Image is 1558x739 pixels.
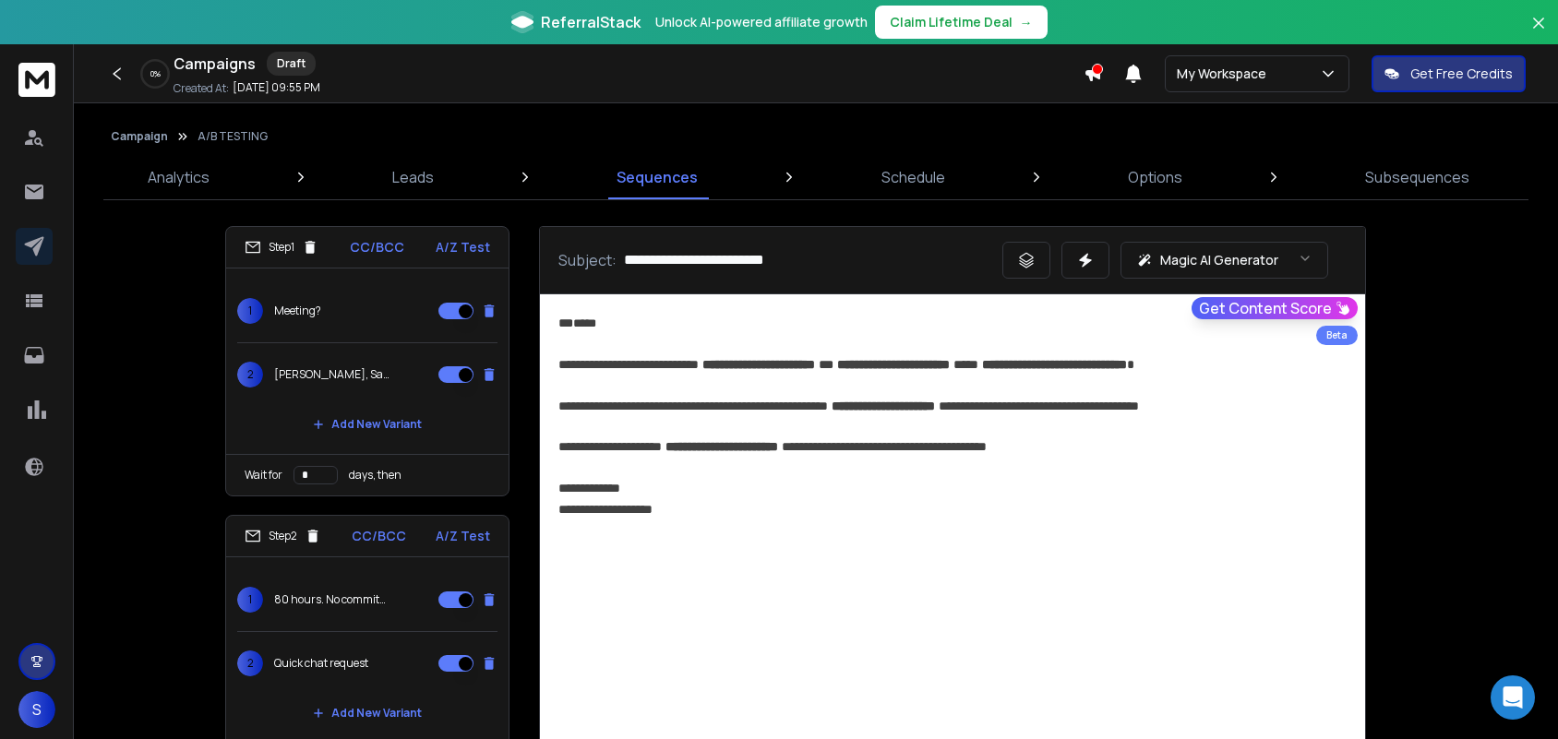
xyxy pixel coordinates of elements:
[350,238,404,256] p: CC/BCC
[1020,13,1033,31] span: →
[1192,297,1358,319] button: Get Content Score
[1410,65,1513,83] p: Get Free Credits
[655,13,868,31] p: Unlock AI-powered affiliate growth
[174,53,256,75] h1: Campaigns
[18,691,55,728] button: S
[233,80,320,95] p: [DATE] 09:55 PM
[558,249,617,271] p: Subject:
[881,166,945,188] p: Schedule
[1121,242,1328,279] button: Magic AI Generator
[605,155,709,199] a: Sequences
[237,587,263,613] span: 1
[1365,166,1469,188] p: Subsequences
[1527,11,1551,55] button: Close banner
[111,129,168,144] button: Campaign
[174,81,229,96] p: Created At:
[237,298,263,324] span: 1
[1491,675,1535,720] div: Open Intercom Messenger
[137,155,221,199] a: Analytics
[267,52,316,76] div: Draft
[274,367,392,382] p: [PERSON_NAME], Say "yes" to connect
[352,527,406,545] p: CC/BCC
[1128,166,1182,188] p: Options
[237,650,263,676] span: 2
[274,656,368,671] p: Quick chat request
[1316,326,1358,345] div: Beta
[875,6,1048,39] button: Claim Lifetime Deal→
[198,129,268,144] p: A/B TESTING
[274,304,321,318] p: Meeting?
[245,468,282,483] p: Wait for
[225,226,509,496] li: Step1CC/BCCA/Z Test1Meeting?2[PERSON_NAME], Say "yes" to connectAdd New VariantWait fordays, then
[349,468,401,483] p: days, then
[1117,155,1193,199] a: Options
[150,68,161,79] p: 0 %
[1160,251,1278,269] p: Magic AI Generator
[245,528,321,544] div: Step 2
[436,238,490,256] p: A/Z Test
[274,592,392,607] p: 80 hours. No commitment.
[1354,155,1480,199] a: Subsequences
[1372,55,1526,92] button: Get Free Credits
[237,362,263,387] span: 2
[381,155,445,199] a: Leads
[148,166,210,188] p: Analytics
[541,11,641,33] span: ReferralStack
[298,695,437,732] button: Add New Variant
[392,166,434,188] p: Leads
[436,527,490,545] p: A/Z Test
[870,155,956,199] a: Schedule
[298,406,437,443] button: Add New Variant
[617,166,698,188] p: Sequences
[245,239,318,256] div: Step 1
[1177,65,1274,83] p: My Workspace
